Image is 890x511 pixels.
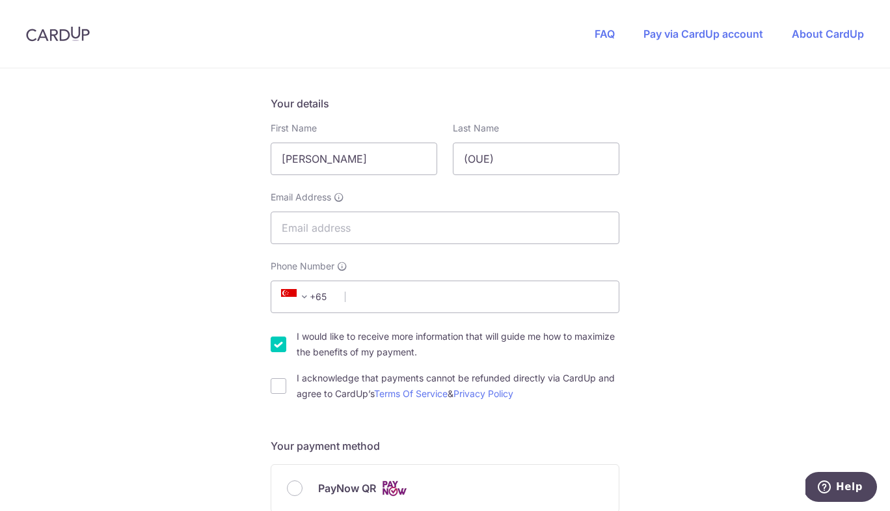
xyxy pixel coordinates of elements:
span: PayNow QR [318,480,376,496]
h5: Your details [271,96,619,111]
h5: Your payment method [271,438,619,454]
a: About CardUp [792,27,864,40]
input: First name [271,143,437,175]
a: Pay via CardUp account [643,27,763,40]
label: I acknowledge that payments cannot be refunded directly via CardUp and agree to CardUp’s & [297,370,619,402]
label: First Name [271,122,317,135]
a: FAQ [595,27,615,40]
input: Email address [271,212,619,244]
img: Cards logo [381,480,407,497]
label: Last Name [453,122,499,135]
span: Email Address [271,191,331,204]
iframe: Opens a widget where you can find more information [805,472,877,504]
span: +65 [281,289,312,305]
img: CardUp [26,26,90,42]
span: Phone Number [271,260,334,273]
a: Privacy Policy [453,388,513,399]
span: +65 [277,289,336,305]
input: Last name [453,143,619,175]
a: Terms Of Service [374,388,448,399]
div: PayNow QR Cards logo [287,480,603,497]
label: I would like to receive more information that will guide me how to maximize the benefits of my pa... [297,329,619,360]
